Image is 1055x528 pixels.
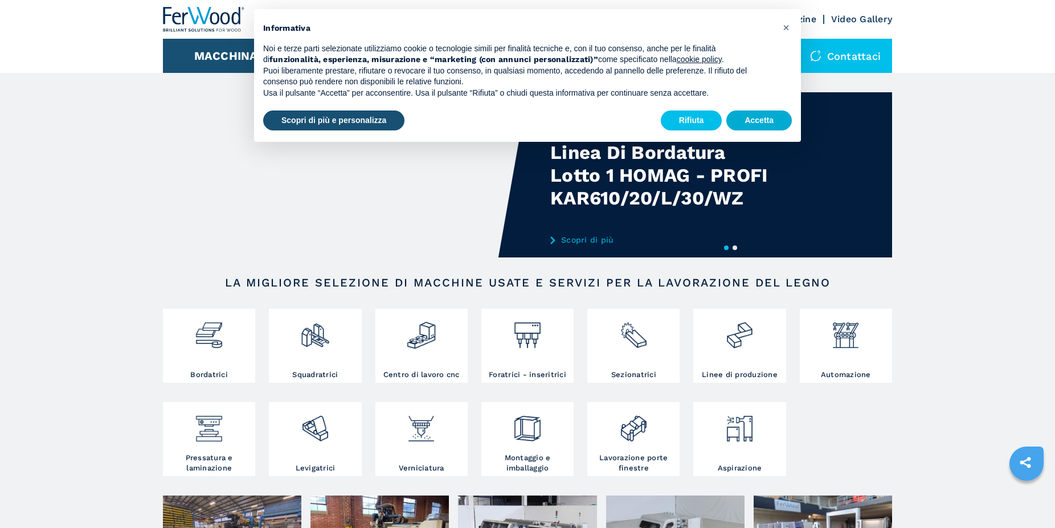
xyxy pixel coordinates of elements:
button: Chiudi questa informativa [777,18,795,36]
img: aspirazione_1.png [725,405,755,444]
h3: Squadratrici [292,370,338,380]
img: linee_di_produzione_2.png [725,312,755,350]
a: Foratrici - inseritrici [481,309,574,383]
img: levigatrici_2.png [300,405,330,444]
h3: Foratrici - inseritrici [489,370,566,380]
div: Contattaci [799,39,893,73]
button: Macchinari [194,49,270,63]
h2: Informativa [263,23,774,34]
a: Montaggio e imballaggio [481,402,574,476]
a: Bordatrici [163,309,255,383]
h3: Sezionatrici [611,370,656,380]
h3: Pressatura e laminazione [166,453,252,473]
p: Noi e terze parti selezionate utilizziamo cookie o tecnologie simili per finalità tecniche e, con... [263,43,774,66]
a: Video Gallery [831,14,892,24]
iframe: Chat [1007,477,1046,519]
h3: Levigatrici [296,463,336,473]
h3: Automazione [821,370,871,380]
a: Linee di produzione [693,309,786,383]
h3: Centro di lavoro cnc [383,370,460,380]
img: squadratrici_2.png [300,312,330,350]
button: Scopri di più e personalizza [263,110,404,131]
a: Centro di lavoro cnc [375,309,468,383]
h3: Lavorazione porte finestre [590,453,677,473]
a: cookie policy [677,55,722,64]
a: Scopri di più [550,235,774,244]
a: Lavorazione porte finestre [587,402,680,476]
button: Accetta [726,110,792,131]
p: Usa il pulsante “Accetta” per acconsentire. Usa il pulsante “Rifiuta” o chiudi questa informativa... [263,88,774,99]
a: Automazione [800,309,892,383]
a: Levigatrici [269,402,361,476]
img: Contattaci [810,50,821,62]
img: sezionatrici_2.png [619,312,649,350]
a: Sezionatrici [587,309,680,383]
button: 2 [733,245,737,250]
img: Ferwood [163,7,245,32]
strong: funzionalità, esperienza, misurazione e “marketing (con annunci personalizzati)” [269,55,598,64]
h2: LA MIGLIORE SELEZIONE DI MACCHINE USATE E SERVIZI PER LA LAVORAZIONE DEL LEGNO [199,276,856,289]
a: Squadratrici [269,309,361,383]
h3: Bordatrici [190,370,228,380]
a: Pressatura e laminazione [163,402,255,476]
span: × [783,21,790,34]
button: 1 [724,245,729,250]
h3: Linee di produzione [702,370,778,380]
img: lavorazione_porte_finestre_2.png [619,405,649,444]
a: sharethis [1011,448,1040,477]
img: pressa-strettoia.png [194,405,224,444]
img: automazione.png [831,312,861,350]
p: Puoi liberamente prestare, rifiutare o revocare il tuo consenso, in qualsiasi momento, accedendo ... [263,66,774,88]
video: Your browser does not support the video tag. [163,92,527,257]
a: Verniciatura [375,402,468,476]
img: verniciatura_1.png [406,405,436,444]
img: centro_di_lavoro_cnc_2.png [406,312,436,350]
h3: Verniciatura [399,463,444,473]
h3: Aspirazione [718,463,762,473]
button: Rifiuta [661,110,722,131]
img: foratrici_inseritrici_2.png [512,312,542,350]
img: bordatrici_1.png [194,312,224,350]
img: montaggio_imballaggio_2.png [512,405,542,444]
h3: Montaggio e imballaggio [484,453,571,473]
a: Aspirazione [693,402,786,476]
